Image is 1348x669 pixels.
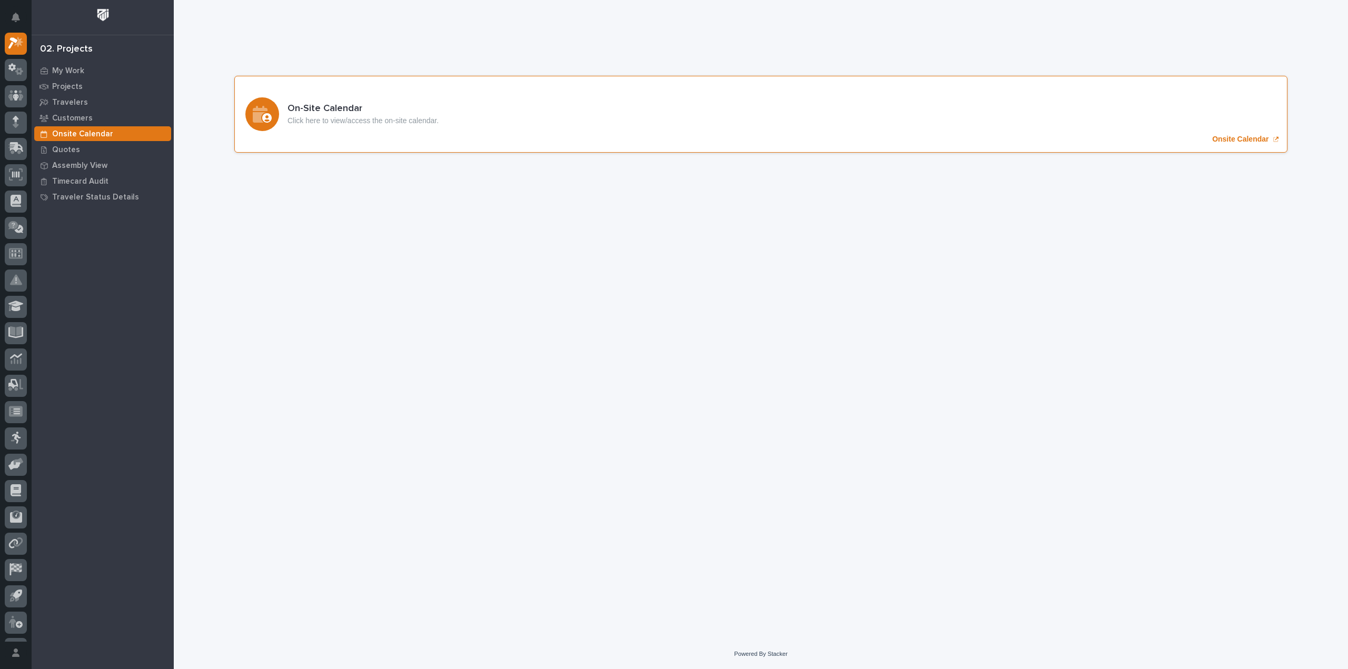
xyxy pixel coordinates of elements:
div: 02. Projects [40,44,93,55]
p: Onsite Calendar [1212,135,1268,144]
p: Traveler Status Details [52,193,139,202]
a: Projects [32,78,174,94]
button: Notifications [5,6,27,28]
a: Timecard Audit [32,173,174,189]
a: My Work [32,63,174,78]
h3: On-Site Calendar [288,103,439,115]
a: Customers [32,110,174,126]
p: Quotes [52,145,80,155]
p: Travelers [52,98,88,107]
a: Onsite Calendar [234,76,1287,153]
a: Traveler Status Details [32,189,174,205]
a: Quotes [32,142,174,157]
p: Projects [52,82,83,92]
p: Onsite Calendar [52,129,113,139]
a: Powered By Stacker [734,651,787,657]
p: Customers [52,114,93,123]
img: Workspace Logo [93,5,113,25]
a: Travelers [32,94,174,110]
p: Timecard Audit [52,177,108,186]
a: Onsite Calendar [32,126,174,142]
p: Click here to view/access the on-site calendar. [288,116,439,125]
div: Notifications [13,13,27,29]
p: My Work [52,66,84,76]
p: Assembly View [52,161,107,171]
a: Assembly View [32,157,174,173]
